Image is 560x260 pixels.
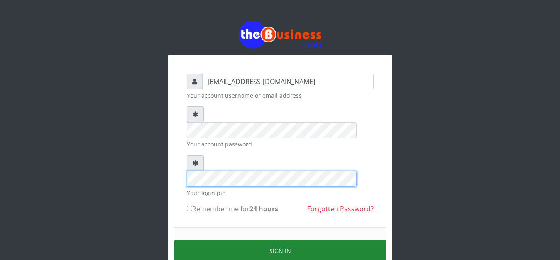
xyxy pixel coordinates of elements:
small: Your account password [187,140,374,149]
small: Your account username or email address [187,91,374,100]
input: Remember me for24 hours [187,206,192,211]
small: Your login pin [187,188,374,197]
a: Forgotten Password? [307,204,374,213]
input: Username or email address [202,74,374,89]
label: Remember me for [187,204,278,214]
b: 24 hours [249,204,278,213]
